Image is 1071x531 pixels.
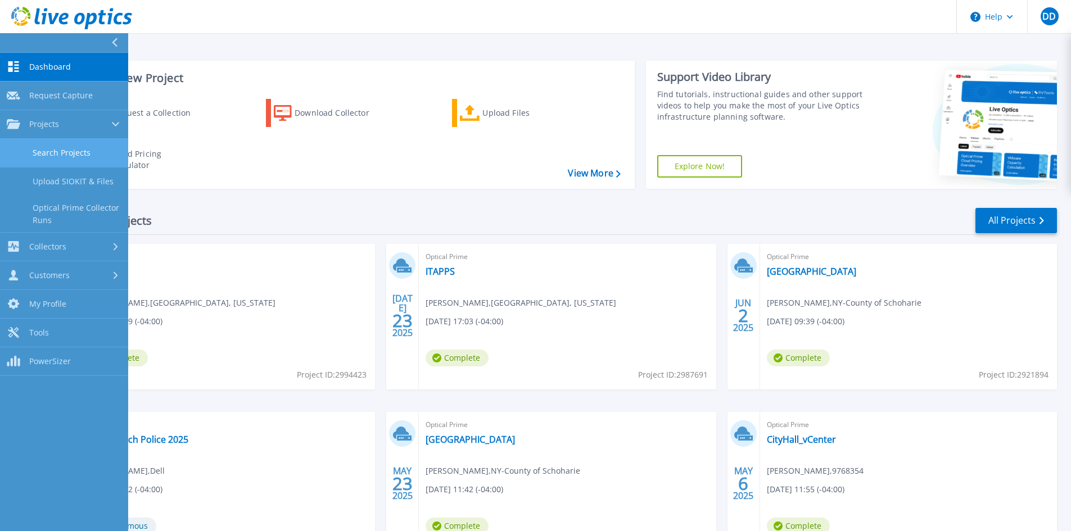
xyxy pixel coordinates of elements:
span: Project ID: 2994423 [297,369,367,381]
span: Optical Prime [426,419,709,431]
div: Request a Collection [112,102,202,124]
span: Optical Prime [426,251,709,263]
span: 23 [392,479,413,488]
span: [DATE] 11:55 (-04:00) [767,483,844,496]
span: Request Capture [29,90,93,101]
span: Collectors [29,242,66,252]
a: [GEOGRAPHIC_DATA] [426,434,515,445]
a: Explore Now! [657,155,743,178]
span: Dashboard [29,62,71,72]
span: Projects [29,119,59,129]
a: All Projects [975,208,1057,233]
span: Optical Prime [767,251,1050,263]
a: Request a Collection [80,99,205,127]
a: ITAPPS [426,266,455,277]
span: 2 [738,311,748,320]
span: Complete [426,350,489,366]
div: Upload Files [482,102,572,124]
span: [PERSON_NAME] , NY-County of Schoharie [767,297,921,309]
a: Long Branch Police 2025 [85,434,188,445]
div: Download Collector [295,102,385,124]
span: Project ID: 2987691 [638,369,708,381]
span: [DATE] 09:39 (-04:00) [767,315,844,328]
span: Optical Prime [85,419,368,431]
a: View More [568,168,620,179]
span: Project ID: 2921894 [979,369,1049,381]
span: 23 [392,316,413,325]
div: Find tutorials, instructional guides and other support videos to help you make the most of your L... [657,89,867,122]
a: Download Collector [266,99,391,127]
div: [DATE] 2025 [392,295,413,336]
span: [PERSON_NAME] , 9768354 [767,465,864,477]
span: [DATE] 11:42 (-04:00) [426,483,503,496]
div: JUN 2025 [733,295,754,336]
div: Cloud Pricing Calculator [110,148,200,171]
div: MAY 2025 [392,463,413,504]
span: Customers [29,270,70,280]
span: [PERSON_NAME] , [GEOGRAPHIC_DATA], [US_STATE] [85,297,275,309]
a: Cloud Pricing Calculator [80,146,205,174]
a: [GEOGRAPHIC_DATA] [767,266,856,277]
a: Upload Files [452,99,577,127]
span: Optical Prime [85,251,368,263]
span: PowerSizer [29,356,71,366]
span: [PERSON_NAME] , [GEOGRAPHIC_DATA], [US_STATE] [426,297,616,309]
span: Tools [29,328,49,338]
a: CityHall_vCenter [767,434,836,445]
span: 6 [738,479,748,488]
span: DD [1042,12,1056,21]
span: [PERSON_NAME] , NY-County of Schoharie [426,465,580,477]
div: MAY 2025 [733,463,754,504]
span: My Profile [29,299,66,309]
span: [DATE] 17:03 (-04:00) [426,315,503,328]
span: Complete [767,350,830,366]
h3: Start a New Project [80,72,620,84]
div: Support Video Library [657,70,867,84]
span: Optical Prime [767,419,1050,431]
